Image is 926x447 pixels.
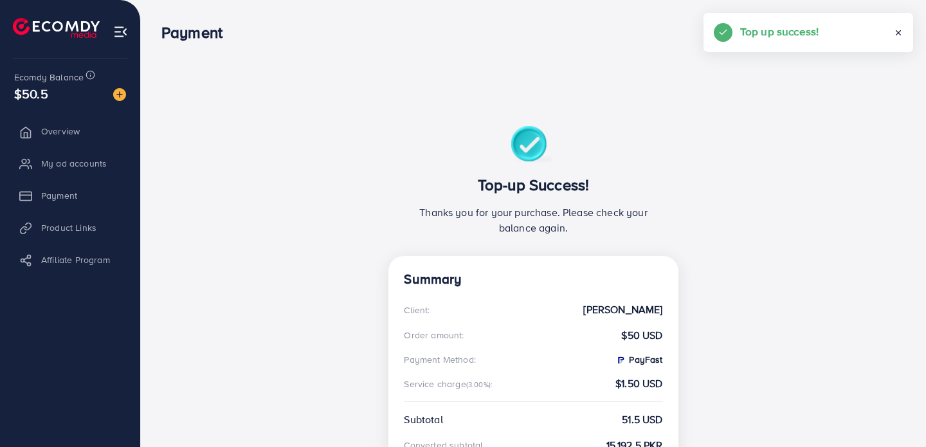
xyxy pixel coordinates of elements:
[14,71,84,84] span: Ecomdy Balance
[615,353,662,366] strong: PayFast
[404,412,442,427] div: Subtotal
[14,84,48,103] span: $50.5
[113,88,126,101] img: image
[404,271,662,287] h4: Summary
[621,328,662,343] strong: $50 USD
[615,355,626,365] img: PayFast
[404,304,430,316] div: Client:
[740,23,819,40] h5: Top up success!
[113,24,128,39] img: menu
[404,378,496,390] div: Service charge
[583,302,662,317] strong: [PERSON_NAME]
[13,18,100,38] img: logo
[404,205,662,235] p: Thanks you for your purchase. Please check your balance again.
[622,412,662,427] strong: 51.5 USD
[161,23,233,42] h3: Payment
[615,376,662,391] strong: $1.50 USD
[511,126,556,165] img: success
[404,353,475,366] div: Payment Method:
[466,379,493,390] small: (3.00%):
[404,329,464,342] div: Order amount:
[404,176,662,194] h3: Top-up Success!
